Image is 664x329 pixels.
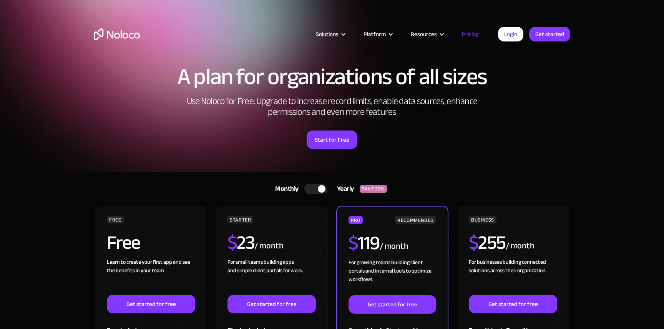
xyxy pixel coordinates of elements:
div: FREE [107,216,124,223]
h2: Use Noloco for Free. Upgrade to increase record limits, enable data sources, enhance permissions ... [178,96,486,117]
span: $ [469,225,478,261]
a: Get started for free [107,295,195,313]
div: Resources [401,29,452,39]
div: Solutions [316,29,339,39]
a: Get started [529,27,570,41]
div: / month [254,240,283,252]
h2: Free [107,233,140,252]
div: For growing teams building client portals and internal tools to optimize workflows. [349,258,436,295]
h2: 119 [349,233,380,253]
div: PRO [349,216,363,224]
div: BUSINESS [469,216,496,223]
div: / month [380,240,408,253]
a: Get started for free [349,295,436,314]
div: RECOMMENDED [395,216,436,224]
h2: 255 [469,233,506,252]
h1: A plan for organizations of all sizes [94,65,570,88]
div: Solutions [306,29,354,39]
a: Pricing [452,29,488,39]
div: SAVE 20% [360,185,387,193]
div: Learn to create your first app and see the benefits in your team ‍ [107,258,195,295]
div: For businesses building connected solutions across their organization. ‍ [469,258,557,295]
div: / month [506,240,535,252]
a: home [94,28,140,40]
div: Resources [411,29,437,39]
div: Yearly [327,183,360,195]
span: $ [349,225,358,261]
a: Start for Free [307,131,357,149]
a: Login [498,27,523,41]
h2: 23 [227,233,255,252]
span: $ [227,225,237,261]
a: Get started for free [469,295,557,313]
div: For small teams building apps and simple client portals for work. ‍ [227,258,316,295]
div: Platform [354,29,401,39]
div: Monthly [266,183,304,195]
a: Get started for free [227,295,316,313]
div: Platform [364,29,386,39]
div: STARTER [227,216,253,223]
